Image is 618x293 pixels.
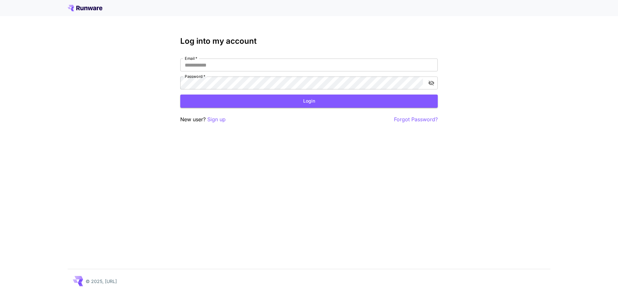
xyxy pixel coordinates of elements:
[185,74,205,79] label: Password
[185,56,197,61] label: Email
[426,77,437,89] button: toggle password visibility
[394,115,438,124] button: Forgot Password?
[207,115,226,124] button: Sign up
[180,115,226,124] p: New user?
[180,95,438,108] button: Login
[180,37,438,46] h3: Log into my account
[86,278,117,285] p: © 2025, [URL]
